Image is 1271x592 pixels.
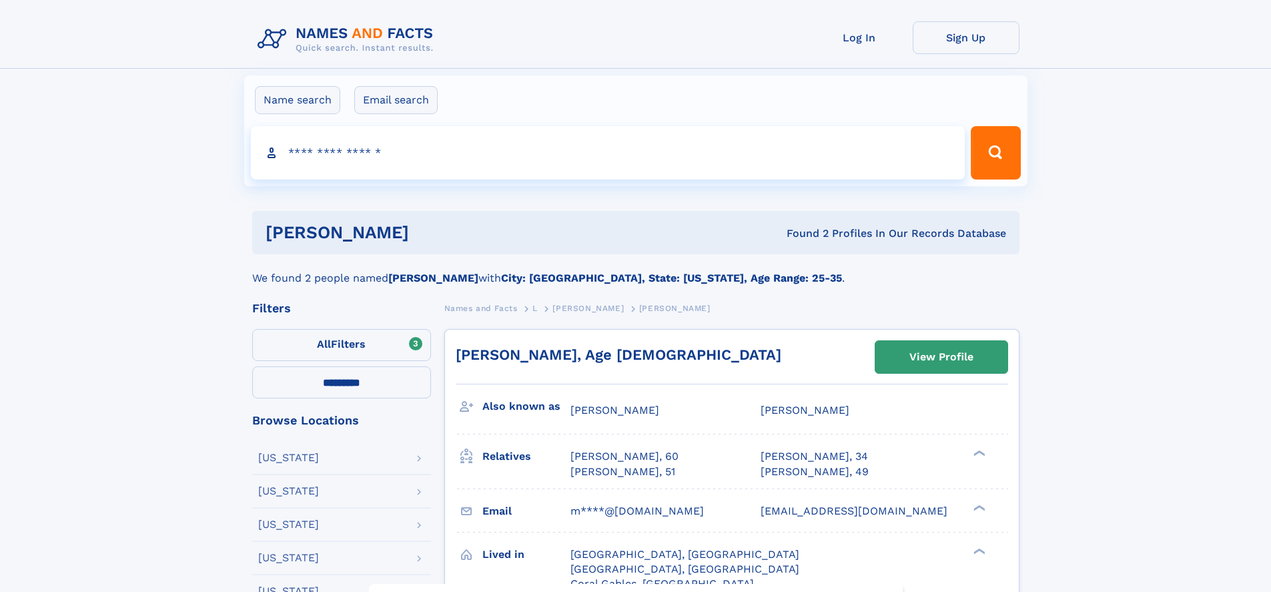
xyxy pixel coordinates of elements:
[482,500,570,523] h3: Email
[970,547,986,555] div: ❯
[971,126,1020,180] button: Search Button
[317,338,331,350] span: All
[970,449,986,458] div: ❯
[255,86,340,114] label: Name search
[875,341,1007,373] a: View Profile
[909,342,973,372] div: View Profile
[552,300,624,316] a: [PERSON_NAME]
[252,21,444,57] img: Logo Names and Facts
[388,272,478,284] b: [PERSON_NAME]
[252,414,431,426] div: Browse Locations
[761,404,849,416] span: [PERSON_NAME]
[570,577,754,590] span: Coral Gables, [GEOGRAPHIC_DATA]
[806,21,913,54] a: Log In
[570,548,799,561] span: [GEOGRAPHIC_DATA], [GEOGRAPHIC_DATA]
[570,449,679,464] a: [PERSON_NAME], 60
[570,563,799,575] span: [GEOGRAPHIC_DATA], [GEOGRAPHIC_DATA]
[761,465,869,479] a: [PERSON_NAME], 49
[251,126,965,180] input: search input
[552,304,624,313] span: [PERSON_NAME]
[570,465,675,479] a: [PERSON_NAME], 51
[258,486,319,497] div: [US_STATE]
[258,453,319,463] div: [US_STATE]
[482,543,570,566] h3: Lived in
[456,346,781,363] a: [PERSON_NAME], Age [DEMOGRAPHIC_DATA]
[258,519,319,530] div: [US_STATE]
[258,553,319,563] div: [US_STATE]
[761,449,868,464] a: [PERSON_NAME], 34
[570,404,659,416] span: [PERSON_NAME]
[761,505,947,517] span: [EMAIL_ADDRESS][DOMAIN_NAME]
[354,86,438,114] label: Email search
[252,254,1019,286] div: We found 2 people named with .
[444,300,518,316] a: Names and Facts
[913,21,1019,54] a: Sign Up
[532,304,538,313] span: L
[252,302,431,314] div: Filters
[532,300,538,316] a: L
[639,304,711,313] span: [PERSON_NAME]
[501,272,842,284] b: City: [GEOGRAPHIC_DATA], State: [US_STATE], Age Range: 25-35
[482,445,570,468] h3: Relatives
[266,224,598,241] h1: [PERSON_NAME]
[598,226,1006,241] div: Found 2 Profiles In Our Records Database
[252,329,431,361] label: Filters
[482,395,570,418] h3: Also known as
[970,503,986,512] div: ❯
